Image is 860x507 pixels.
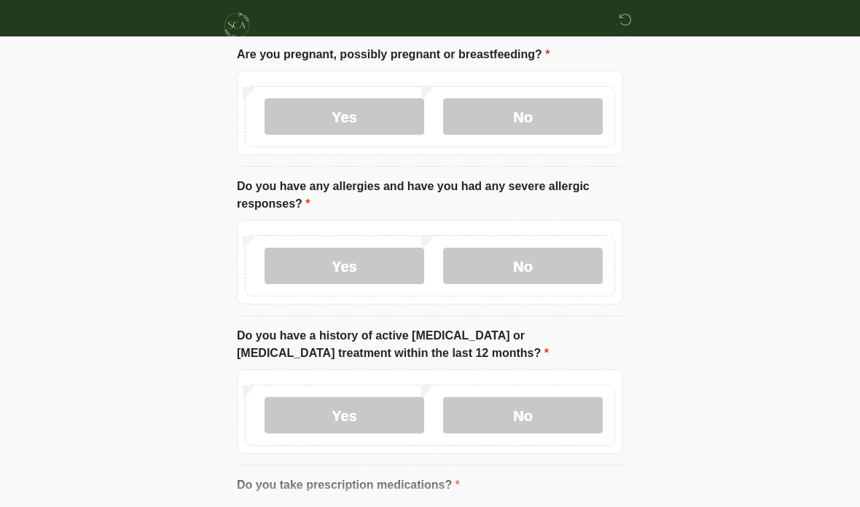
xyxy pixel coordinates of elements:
[222,11,251,40] img: Skinchic Dallas Logo
[237,476,460,494] label: Do you take prescription medications?
[265,98,424,135] label: Yes
[265,248,424,284] label: Yes
[265,397,424,433] label: Yes
[237,327,623,362] label: Do you have a history of active [MEDICAL_DATA] or [MEDICAL_DATA] treatment within the last 12 mon...
[443,397,603,433] label: No
[443,98,603,135] label: No
[443,248,603,284] label: No
[237,178,623,213] label: Do you have any allergies and have you had any severe allergic responses?
[237,46,550,63] label: Are you pregnant, possibly pregnant or breastfeeding?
